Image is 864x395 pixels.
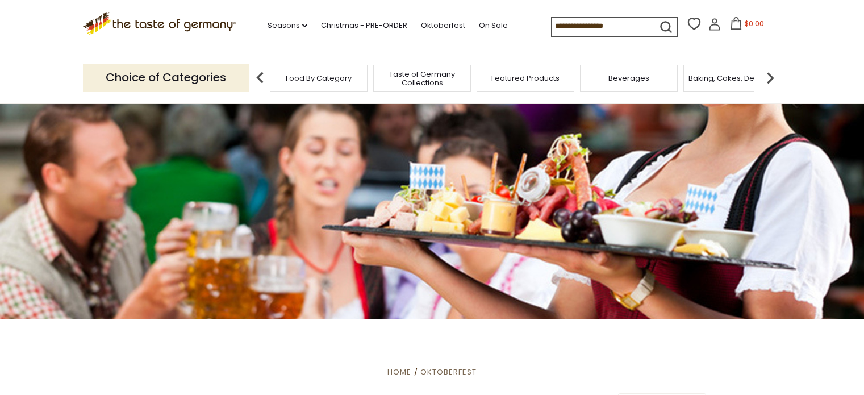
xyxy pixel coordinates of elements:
[421,19,465,32] a: Oktoberfest
[321,19,407,32] a: Christmas - PRE-ORDER
[286,74,352,82] a: Food By Category
[479,19,508,32] a: On Sale
[745,19,764,28] span: $0.00
[83,64,249,92] p: Choice of Categories
[377,70,468,87] a: Taste of Germany Collections
[387,367,411,377] a: Home
[249,66,272,89] img: previous arrow
[608,74,649,82] a: Beverages
[491,74,560,82] a: Featured Products
[268,19,307,32] a: Seasons
[420,367,477,377] a: Oktoberfest
[688,74,777,82] a: Baking, Cakes, Desserts
[723,17,771,34] button: $0.00
[759,66,782,89] img: next arrow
